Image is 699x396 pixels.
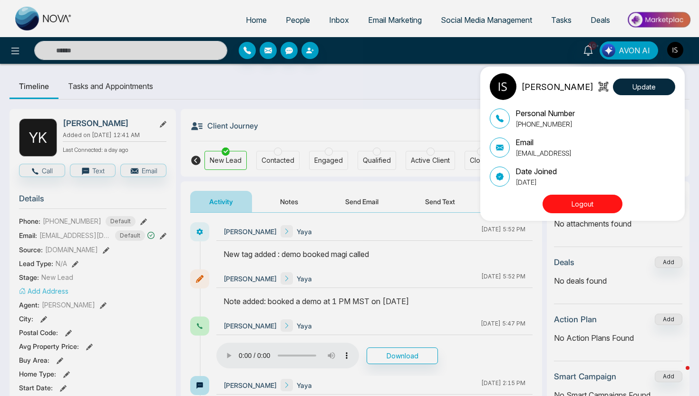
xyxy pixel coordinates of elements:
[515,166,557,177] p: Date Joined
[515,137,572,148] p: Email
[543,195,622,213] button: Logout
[521,80,593,93] p: [PERSON_NAME]
[613,79,675,95] button: Update
[667,364,689,386] iframe: Intercom live chat
[515,108,575,119] p: Personal Number
[515,119,575,129] p: [PHONE_NUMBER]
[515,177,557,187] p: [DATE]
[515,148,572,158] p: [EMAIL_ADDRESS]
